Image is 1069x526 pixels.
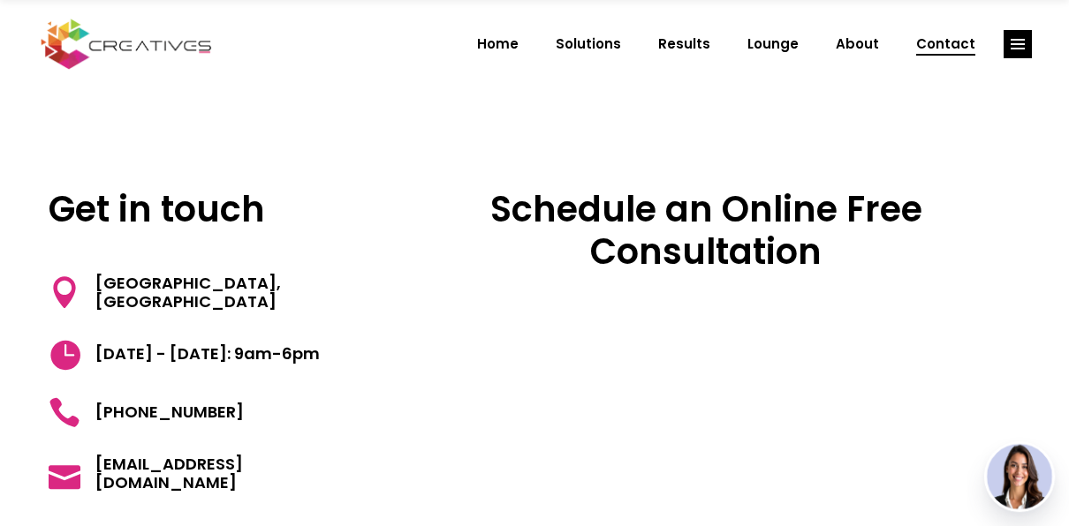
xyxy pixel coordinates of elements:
[80,338,320,370] span: [DATE] - [DATE]: 9am-6pm
[49,455,334,492] a: [EMAIL_ADDRESS][DOMAIN_NAME]
[658,21,710,67] span: Results
[747,21,799,67] span: Lounge
[49,188,334,230] h3: Get in touch
[459,21,537,67] a: Home
[729,21,817,67] a: Lounge
[898,21,994,67] a: Contact
[640,21,729,67] a: Results
[916,21,975,67] span: Contact
[80,274,334,312] span: [GEOGRAPHIC_DATA], [GEOGRAPHIC_DATA]
[537,21,640,67] a: Solutions
[556,21,621,67] span: Solutions
[49,396,244,428] a: [PHONE_NUMBER]
[477,21,519,67] span: Home
[80,455,334,492] span: [EMAIL_ADDRESS][DOMAIN_NAME]
[391,188,1020,273] h3: Schedule an Online Free Consultation
[1004,30,1032,58] a: link
[987,444,1052,509] img: agent
[80,396,244,428] span: [PHONE_NUMBER]
[817,21,898,67] a: About
[836,21,879,67] span: About
[37,17,216,71] img: Creatives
